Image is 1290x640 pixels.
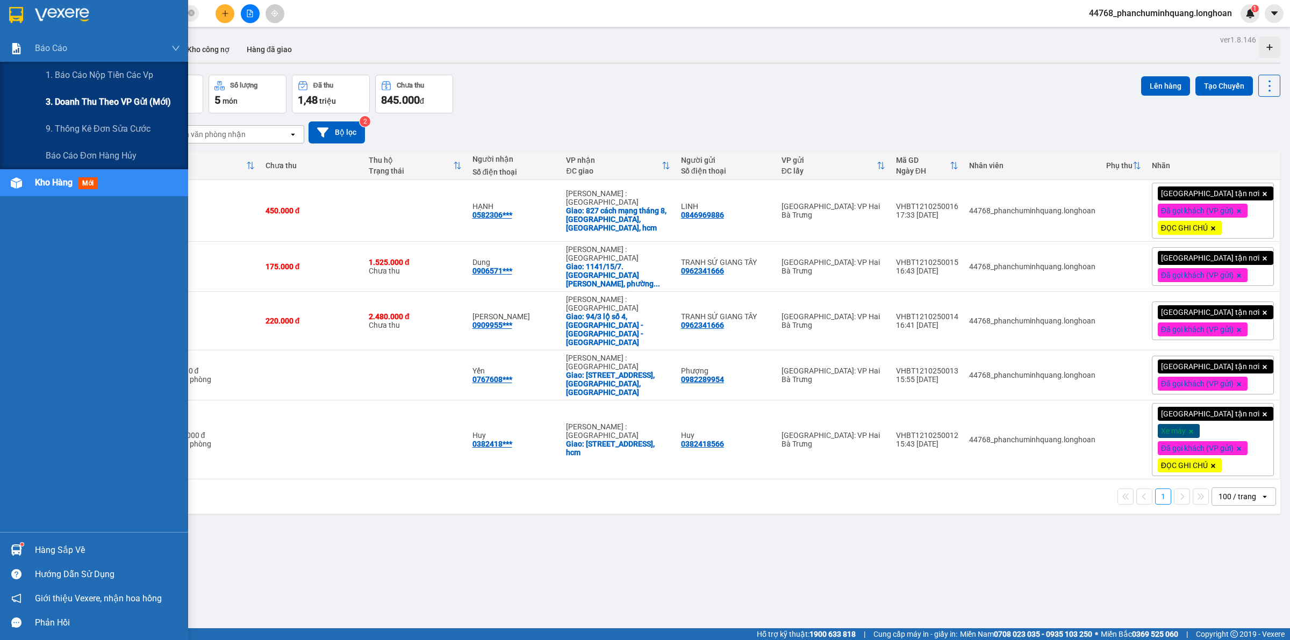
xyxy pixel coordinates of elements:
[566,312,670,347] div: Giao: 94/3 lộ số 4, Phường An Hội - Tp bến tre - Tỉnh Bến tre
[472,431,556,440] div: Huy
[420,97,424,105] span: đ
[969,371,1095,379] div: 44768_phanchuminhquang.longhoan
[1161,409,1259,419] span: [GEOGRAPHIC_DATA] tận nơi
[1161,253,1259,263] span: [GEOGRAPHIC_DATA] tận nơi
[1161,379,1234,389] span: Đã gọi khách (VP gửi)
[369,312,461,329] div: Chưa thu
[4,65,164,80] span: Mã đơn: VHBT1210250016
[266,317,358,325] div: 220.000 đ
[561,152,675,180] th: Toggle SortBy
[566,440,670,457] div: Giao: 322-324 lê hồng phong, phường 1, quận 10, hcm
[165,156,246,164] div: Đã thu
[681,375,724,384] div: 0982289954
[566,156,661,164] div: VP nhận
[1253,5,1257,12] span: 1
[1106,161,1133,170] div: Phụ thu
[566,354,670,371] div: [PERSON_NAME] : [GEOGRAPHIC_DATA]
[681,431,771,440] div: Huy
[1161,362,1259,371] span: [GEOGRAPHIC_DATA] tận nơi
[1161,307,1259,317] span: [GEOGRAPHIC_DATA] tận nơi
[397,82,424,89] div: Chưa thu
[30,37,57,46] strong: CSKH:
[1161,426,1186,436] span: Xe máy
[1251,5,1259,12] sup: 1
[238,37,300,62] button: Hàng đã giao
[165,375,255,384] div: Tại văn phòng
[35,41,67,55] span: Báo cáo
[78,177,98,189] span: mới
[782,156,877,164] div: VP gửi
[266,161,358,170] div: Chưa thu
[381,94,420,106] span: 845.000
[1080,6,1241,20] span: 44768_phanchuminhquang.longhoan
[209,75,286,113] button: Số lượng5món
[11,569,21,579] span: question-circle
[4,37,82,55] span: [PHONE_NUMBER]
[369,312,461,321] div: 2.480.000 đ
[681,321,724,329] div: 0962341666
[896,167,950,175] div: Ngày ĐH
[1161,270,1234,280] span: Đã gọi khách (VP gửi)
[681,202,771,211] div: LINH
[896,366,958,375] div: VHBT1210250013
[363,152,467,180] th: Toggle SortBy
[782,258,885,275] div: [GEOGRAPHIC_DATA]: VP Hai Bà Trưng
[11,43,22,54] img: solution-icon
[782,312,885,329] div: [GEOGRAPHIC_DATA]: VP Hai Bà Trưng
[35,177,73,188] span: Kho hàng
[241,4,260,23] button: file-add
[681,267,724,275] div: 0962341666
[969,435,1095,444] div: 44768_phanchuminhquang.longhoan
[1152,161,1274,170] div: Nhãn
[214,94,220,106] span: 5
[782,167,877,175] div: ĐC lấy
[681,312,771,321] div: TRANH SỨ GIANG TÂY
[1161,461,1208,470] span: ĐỌC GHI CHÚ
[1161,189,1259,198] span: [GEOGRAPHIC_DATA] tận nơi
[1161,443,1234,453] span: Đã gọi khách (VP gửi)
[171,129,246,140] div: Chọn văn phòng nhận
[472,366,556,375] div: Yến
[896,375,958,384] div: 15:55 [DATE]
[782,366,885,384] div: [GEOGRAPHIC_DATA]: VP Hai Bà Trưng
[292,75,370,113] button: Đã thu1,48 triệu
[360,116,370,127] sup: 2
[369,156,453,164] div: Thu hộ
[9,7,23,23] img: logo-vxr
[994,630,1092,638] strong: 0708 023 035 - 0935 103 250
[289,130,297,139] svg: open
[969,317,1095,325] div: 44768_phanchuminhquang.longhoan
[681,366,771,375] div: Phượng
[266,4,284,23] button: aim
[1270,9,1279,18] span: caret-down
[246,10,254,17] span: file-add
[1265,4,1284,23] button: caret-down
[566,245,670,262] div: [PERSON_NAME] : [GEOGRAPHIC_DATA]
[1141,76,1190,96] button: Lên hàng
[178,37,238,62] button: Kho công nợ
[165,167,246,175] div: HTTT
[165,431,255,440] div: 1.380.000 đ
[1155,488,1171,505] button: 1
[896,267,958,275] div: 16:43 [DATE]
[566,206,670,232] div: Giao: 827 cách mạng tháng 8, phường 6, tân bình, hcm
[1260,492,1269,501] svg: open
[188,10,195,16] span: close-circle
[681,167,771,175] div: Số điện thoại
[681,440,724,448] div: 0382418566
[11,544,22,556] img: warehouse-icon
[71,5,213,19] strong: PHIẾU DÁN LÊN HÀNG
[960,628,1092,640] span: Miền Nam
[1161,325,1234,334] span: Đã gọi khách (VP gửi)
[35,542,180,558] div: Hàng sắp về
[171,44,180,53] span: down
[46,149,137,162] span: Báo cáo đơn hàng hủy
[472,312,556,321] div: Hồ Hoà
[223,97,238,105] span: món
[46,68,153,82] span: 1. Báo cáo nộp tiền các vp
[969,161,1095,170] div: Nhân viên
[681,258,771,267] div: TRANH SỨ GIANG TÂY
[94,37,197,56] span: CÔNG TY TNHH CHUYỂN PHÁT NHANH BẢO AN
[35,566,180,583] div: Hướng dẫn sử dụng
[221,10,229,17] span: plus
